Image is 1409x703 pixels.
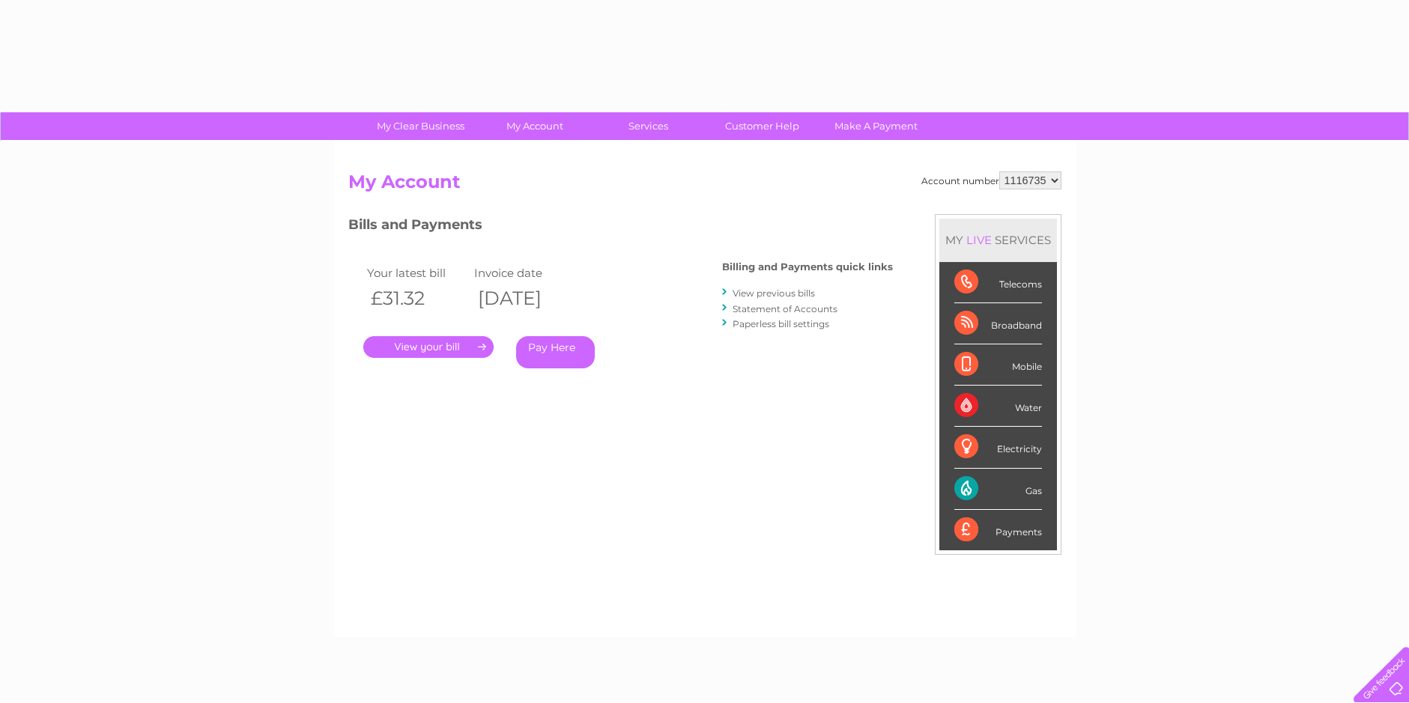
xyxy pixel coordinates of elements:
a: Pay Here [516,336,595,368]
div: LIVE [963,233,995,247]
a: Customer Help [700,112,824,140]
a: . [363,336,494,358]
div: Account number [921,171,1061,189]
a: Services [587,112,710,140]
h2: My Account [348,171,1061,200]
h3: Bills and Payments [348,214,893,240]
div: MY SERVICES [939,219,1057,261]
td: Your latest bill [363,263,471,283]
a: Statement of Accounts [733,303,837,314]
a: My Account [473,112,596,140]
div: Payments [954,510,1042,550]
div: Electricity [954,427,1042,468]
div: Broadband [954,303,1042,344]
a: Paperless bill settings [733,318,829,329]
td: Invoice date [470,263,578,283]
th: [DATE] [470,283,578,314]
a: Make A Payment [814,112,938,140]
div: Water [954,386,1042,427]
div: Telecoms [954,262,1042,303]
a: View previous bills [733,287,815,299]
a: My Clear Business [359,112,482,140]
th: £31.32 [363,283,471,314]
div: Mobile [954,344,1042,386]
div: Gas [954,469,1042,510]
h4: Billing and Payments quick links [722,261,893,273]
